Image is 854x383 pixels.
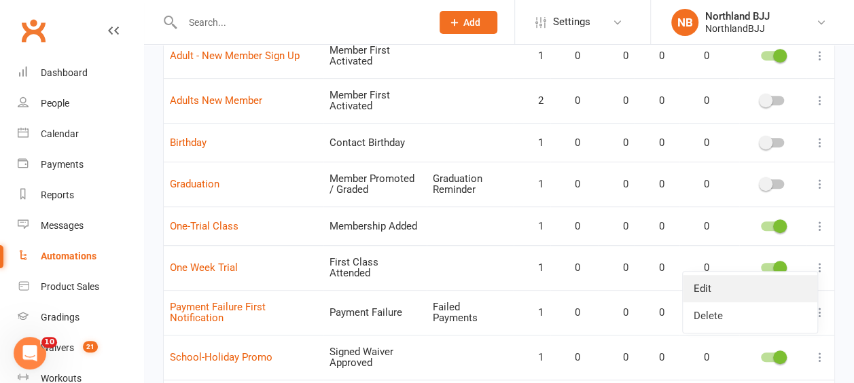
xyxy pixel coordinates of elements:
[323,290,427,335] td: Payment Failure
[605,262,628,274] span: 0
[705,22,770,35] div: NorthlandBJJ
[18,272,143,302] a: Product Sales
[556,137,580,149] span: 0
[520,352,544,363] span: 1
[556,307,580,318] span: 0
[41,337,57,348] span: 10
[41,220,84,231] div: Messages
[686,221,709,232] span: 0
[641,179,664,190] span: 0
[41,128,79,139] div: Calendar
[605,137,628,149] span: 0
[641,221,664,232] span: 0
[705,10,770,22] div: Northland BJJ
[41,159,84,170] div: Payments
[556,262,580,274] span: 0
[641,137,664,149] span: 0
[686,262,709,274] span: 0
[520,221,544,232] span: 1
[686,50,709,62] span: 0
[178,13,422,32] input: Search...
[683,275,817,302] a: Edit
[18,119,143,149] a: Calendar
[683,302,817,329] a: Delete
[520,137,544,149] span: 1
[463,17,480,28] span: Add
[433,302,508,324] div: Failed Payments
[556,95,580,107] span: 0
[14,337,46,369] iframe: Intercom live chat
[18,149,143,180] a: Payments
[641,352,664,363] span: 0
[641,262,664,274] span: 0
[520,179,544,190] span: 1
[18,302,143,333] a: Gradings
[520,307,544,318] span: 1
[18,58,143,88] a: Dashboard
[323,206,427,245] td: Membership Added
[605,352,628,363] span: 0
[18,211,143,241] a: Messages
[686,352,709,363] span: 0
[170,301,266,325] a: Payment Failure First Notification
[605,95,628,107] span: 0
[520,50,544,62] span: 1
[18,333,143,363] a: Waivers 21
[41,251,96,261] div: Automations
[520,95,544,107] span: 2
[605,221,628,232] span: 0
[170,220,238,232] a: One-Trial Class
[170,351,272,363] a: School-Holiday Promo
[41,67,88,78] div: Dashboard
[686,137,709,149] span: 0
[671,9,698,36] div: NB
[605,307,628,318] span: 0
[323,162,427,206] td: Member Promoted / Graded
[41,281,99,292] div: Product Sales
[170,50,300,62] a: Adult - New Member Sign Up
[686,95,709,107] span: 0
[323,335,427,380] td: Signed Waiver Approved
[433,173,508,196] div: Graduation Reminder
[556,352,580,363] span: 0
[170,136,207,149] a: Birthday
[16,14,50,48] a: Clubworx
[641,50,664,62] span: 0
[605,179,628,190] span: 0
[323,78,427,123] td: Member First Activated
[170,178,219,190] a: Graduation
[18,180,143,211] a: Reports
[520,262,544,274] span: 1
[323,245,427,290] td: First Class Attended
[605,50,628,62] span: 0
[170,94,262,107] a: Adults New Member
[18,241,143,272] a: Automations
[41,189,74,200] div: Reports
[556,50,580,62] span: 0
[323,123,427,162] td: Contact Birthday
[323,33,427,78] td: Member First Activated
[41,98,69,109] div: People
[83,341,98,352] span: 21
[41,342,74,353] div: Waivers
[556,179,580,190] span: 0
[170,261,238,274] a: One Week Trial
[556,221,580,232] span: 0
[641,95,664,107] span: 0
[553,7,590,37] span: Settings
[686,179,709,190] span: 0
[440,11,497,34] button: Add
[641,307,664,318] span: 0
[18,88,143,119] a: People
[41,312,79,323] div: Gradings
